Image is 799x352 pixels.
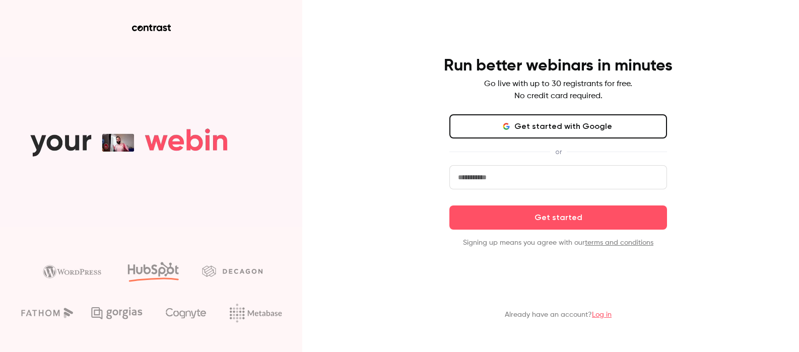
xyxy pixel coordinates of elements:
h4: Run better webinars in minutes [444,56,673,76]
button: Get started with Google [449,114,667,138]
button: Get started [449,205,667,230]
a: terms and conditions [585,239,653,246]
p: Signing up means you agree with our [449,238,667,248]
span: or [550,147,567,157]
img: decagon [202,265,262,276]
p: Go live with up to 30 registrants for free. No credit card required. [484,78,632,102]
p: Already have an account? [505,310,612,320]
a: Log in [592,311,612,318]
